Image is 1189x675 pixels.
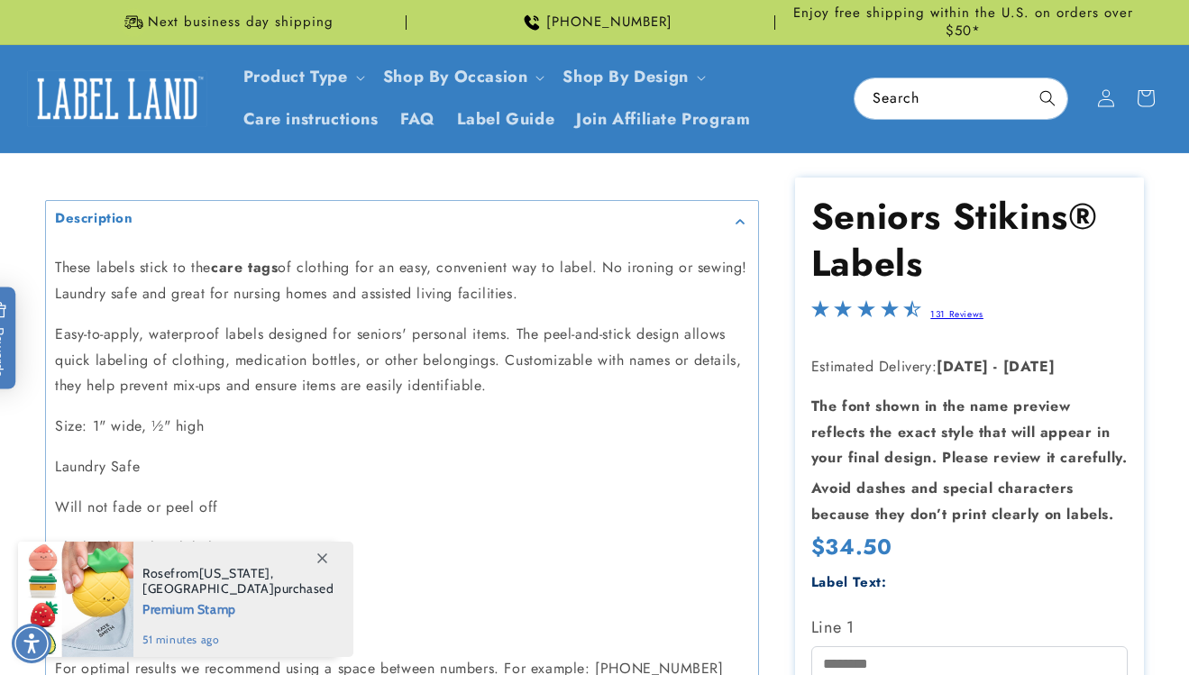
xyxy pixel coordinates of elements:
img: Label Land [27,70,207,126]
span: Next business day shipping [148,14,334,32]
summary: Description [46,201,758,242]
a: Join Affiliate Program [565,98,761,141]
span: Join Affiliate Program [576,109,750,130]
span: Care instructions [243,109,379,130]
a: Label Guide [446,98,566,141]
label: Line 1 [811,613,1129,642]
summary: Shop By Design [552,56,712,98]
span: $34.50 [811,533,892,561]
p: Round edges to prevent peeling [55,616,749,642]
span: [US_STATE] [199,565,270,581]
span: [GEOGRAPHIC_DATA] [142,580,274,597]
strong: care tags [211,257,278,278]
strong: - [993,356,998,377]
h2: Description [55,210,133,228]
p: Laundry Safe [55,454,749,480]
a: Care instructions [233,98,389,141]
strong: [DATE] [937,356,989,377]
p: These labels stick to the of clothing for an easy, convenient way to label. No ironing or sewing!... [55,255,749,307]
a: Label Land [21,64,215,133]
strong: The font shown in the name preview reflects the exact style that will appear in your final design... [811,396,1128,469]
p: Will not fade or peel off [55,495,749,521]
iframe: Gorgias live chat messenger [1009,597,1171,657]
span: Rose [142,565,170,581]
span: FAQ [400,109,435,130]
p: Size: 1" wide, ½" high [55,414,749,440]
button: Search [1028,78,1067,118]
span: Shop By Occasion [383,67,528,87]
p: Black ink on white label [55,535,749,561]
summary: Product Type [233,56,372,98]
strong: Avoid dashes and special characters because they don’t print clearly on labels. [811,478,1114,524]
a: 131 Reviews [930,307,983,321]
label: Label Text: [811,572,887,592]
a: Product Type [243,65,348,88]
strong: [DATE] [1003,356,1056,377]
summary: Shop By Occasion [372,56,553,98]
div: Accessibility Menu [12,624,51,663]
h1: Seniors Stikins® Labels [811,193,1129,287]
a: Shop By Design [562,65,688,88]
a: FAQ [389,98,446,141]
span: Enjoy free shipping within the U.S. on orders over $50* [782,5,1144,40]
span: Label Guide [457,109,555,130]
span: 4.3-star overall rating [811,305,921,325]
span: from , purchased [142,566,334,597]
p: Printed with INDELIBLE ink [55,575,749,601]
span: [PHONE_NUMBER] [546,14,672,32]
p: Easy-to-apply, waterproof labels designed for seniors' personal items. The peel-and-stick design ... [55,322,749,399]
p: Estimated Delivery: [811,354,1129,380]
